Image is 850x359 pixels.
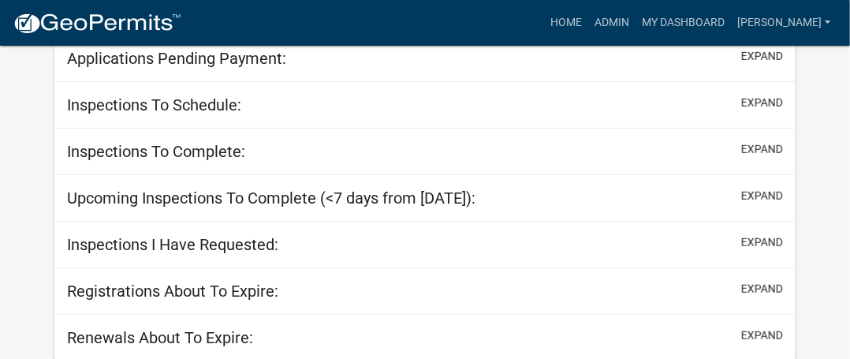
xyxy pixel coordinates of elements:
[741,95,783,111] button: expand
[741,188,783,204] button: expand
[741,327,783,344] button: expand
[67,189,475,208] h5: Upcoming Inspections To Complete (<7 days from [DATE]):
[67,142,245,161] h5: Inspections To Complete:
[67,282,278,301] h5: Registrations About To Expire:
[741,281,783,297] button: expand
[67,95,241,114] h5: Inspections To Schedule:
[67,49,286,68] h5: Applications Pending Payment:
[67,328,253,347] h5: Renewals About To Expire:
[544,8,588,38] a: Home
[67,235,278,254] h5: Inspections I Have Requested:
[636,8,731,38] a: My Dashboard
[588,8,636,38] a: Admin
[741,141,783,158] button: expand
[731,8,837,38] a: [PERSON_NAME]
[741,48,783,65] button: expand
[741,234,783,251] button: expand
